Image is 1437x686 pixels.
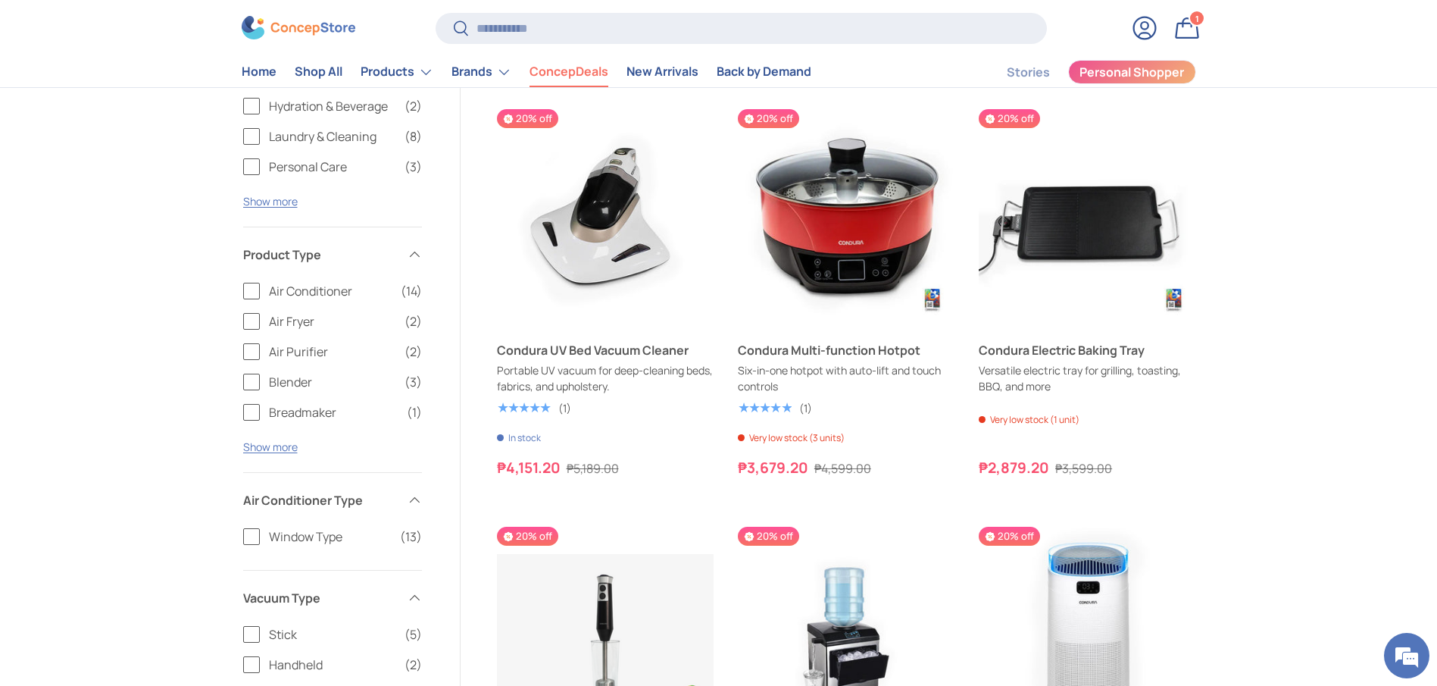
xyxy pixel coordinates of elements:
span: 20% off [738,109,799,128]
span: Vacuum Type [243,589,398,607]
span: (2) [405,312,422,330]
span: Personal Shopper [1079,67,1184,79]
summary: Product Type [243,227,422,282]
span: Personal Care [269,158,395,176]
a: Condura Multi-function Hotpot [738,341,954,359]
summary: Products [351,57,442,87]
span: (3) [405,158,422,176]
img: ConcepStore [242,17,355,40]
span: (8) [405,127,422,146]
span: (2) [405,656,422,674]
span: (5) [405,625,422,644]
summary: Air Conditioner Type [243,473,422,528]
span: Laundry & Cleaning [269,127,395,146]
span: 20% off [979,527,1040,546]
span: Stick [269,625,395,644]
a: Back by Demand [717,58,811,87]
span: 20% off [497,527,558,546]
a: ConcepDeals [530,58,608,87]
span: Air Purifier [269,343,395,361]
span: We're online! [88,191,209,344]
span: Air Conditioner Type [243,491,398,509]
span: Air Fryer [269,312,395,330]
summary: Vacuum Type [243,571,422,625]
span: 20% off [979,109,1040,128]
span: (13) [400,528,422,546]
a: Condura UV Bed Vacuum Cleaner [497,109,714,326]
span: 1 [1195,13,1198,24]
span: Blender [269,373,395,391]
span: (2) [405,97,422,115]
span: Window Type [269,528,391,546]
span: (3) [405,373,422,391]
span: Breadmaker [269,403,398,421]
a: Personal Shopper [1068,60,1196,84]
span: 20% off [738,527,799,546]
nav: Primary [242,57,811,87]
span: (1) [407,403,422,421]
span: Air Conditioner [269,282,392,300]
button: Show more [243,440,298,454]
summary: Brands [442,57,520,87]
a: Shop All [295,58,342,87]
a: Condura UV Bed Vacuum Cleaner [497,341,714,359]
a: Condura Electric Baking Tray [979,109,1195,326]
span: Hydration & Beverage [269,97,395,115]
a: Condura Multi-function Hotpot [738,109,954,326]
a: Condura Electric Baking Tray [979,341,1195,359]
a: Stories [1007,58,1050,87]
nav: Secondary [970,57,1196,87]
div: Minimize live chat window [248,8,285,44]
span: 20% off [497,109,558,128]
span: (2) [405,343,422,361]
button: Show more [243,194,298,208]
div: Chat with us now [79,85,255,105]
a: Home [242,58,276,87]
span: Handheld [269,656,395,674]
a: New Arrivals [626,58,698,87]
textarea: Type your message and hit 'Enter' [8,414,289,467]
span: (14) [401,282,422,300]
span: Product Type [243,246,398,264]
